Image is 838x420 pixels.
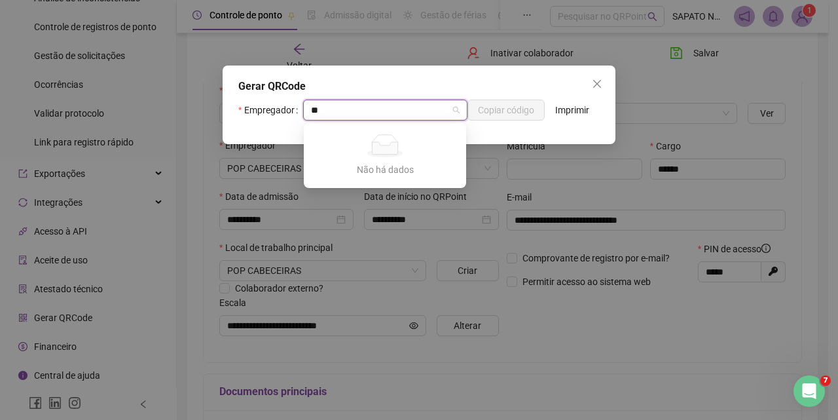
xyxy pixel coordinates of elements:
div: Gerar QRCode [238,79,600,94]
iframe: Intercom live chat [793,375,825,407]
button: Imprimir [545,100,600,121]
button: Close [587,73,608,94]
label: Empregador [238,100,303,121]
div: Não há dados [319,162,450,177]
span: 7 [820,375,831,386]
span: close [592,79,602,89]
button: Copiar código [467,100,545,121]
